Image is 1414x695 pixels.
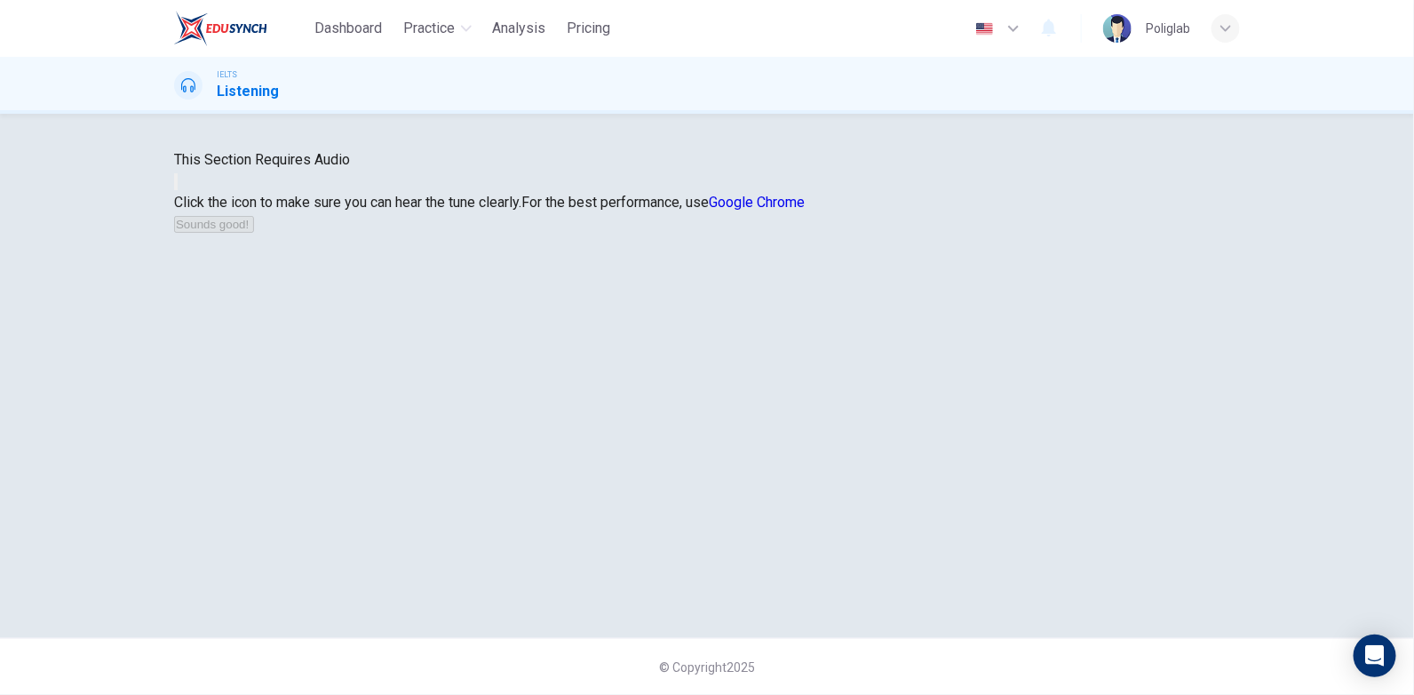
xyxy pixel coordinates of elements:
button: Practice [397,12,479,44]
span: © Copyright 2025 [659,660,755,675]
span: Practice [404,18,456,39]
img: EduSynch logo [174,11,267,46]
h1: Listening [217,81,279,102]
div: Poliglab [1146,18,1190,39]
button: Dashboard [308,12,390,44]
span: Analysis [493,18,546,39]
img: Profile picture [1103,14,1132,43]
span: For the best performance, use [521,194,805,211]
div: Open Intercom Messenger [1354,635,1396,677]
span: IELTS [217,68,237,81]
span: Pricing [568,18,611,39]
button: Sounds good! [174,216,254,233]
a: Google Chrome [709,194,805,211]
span: Dashboard [315,18,383,39]
img: en [973,22,996,36]
button: Pricing [560,12,618,44]
span: This Section Requires Audio [174,151,350,168]
span: Click the icon to make sure you can hear the tune clearly. [174,194,521,211]
a: EduSynch logo [174,11,308,46]
button: Analysis [486,12,553,44]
